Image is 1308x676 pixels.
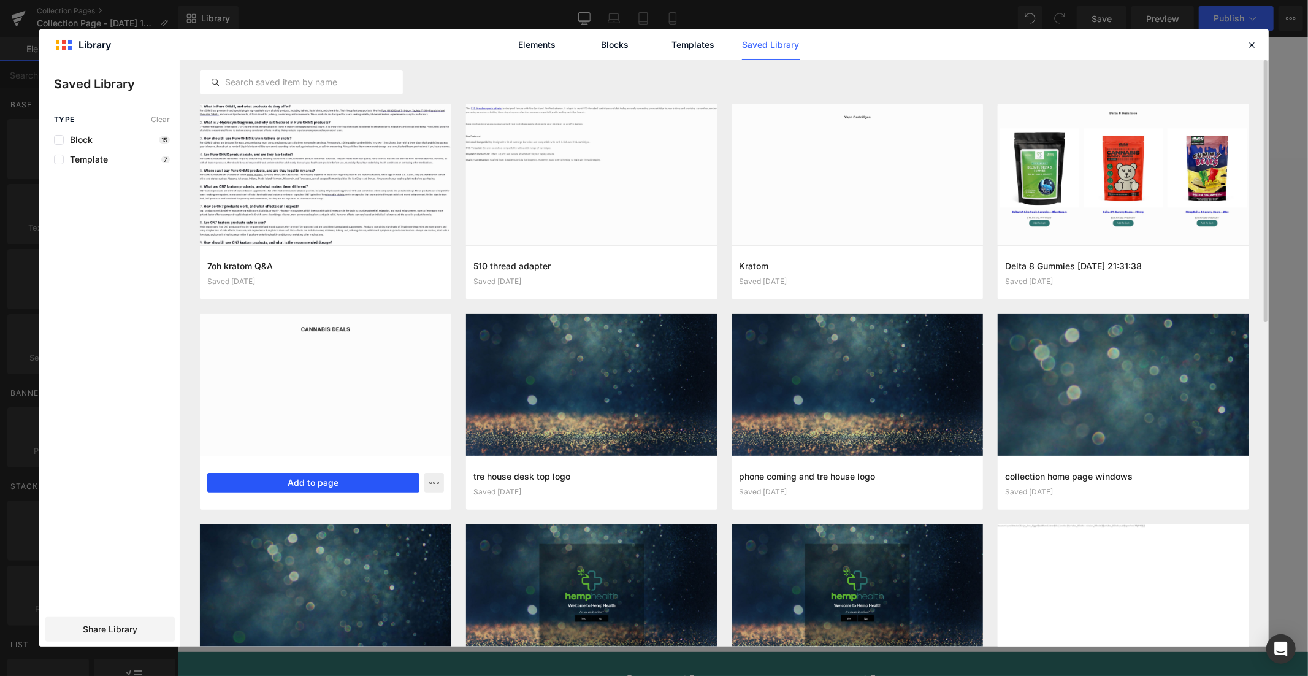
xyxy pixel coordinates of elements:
p: 15 [159,136,170,144]
span: Clear [151,115,170,124]
a: CANNABIS DEALS [416,82,546,117]
div: Saved [DATE] [740,488,976,496]
a: Blocks [586,29,644,60]
summary: Search [212,30,240,58]
span: BLOG [659,91,684,107]
span: SHOP [354,91,380,107]
div: Saved [DATE] [473,277,710,286]
a: Explore Template [510,337,621,361]
a: Templates [664,29,722,60]
h3: Delta 8 Gummies [DATE] 21:31:38 [1005,259,1242,272]
div: Open Intercom Messenger [1266,634,1296,664]
a: Elements [508,29,567,60]
span: CONTACT [733,91,777,107]
h3: 7oh kratom Q&A [207,259,444,272]
div: Saved [DATE] [473,488,710,496]
div: Saved [DATE] [740,277,976,286]
h2: Subscribe to our emails [58,632,1073,667]
a: BLOG [635,82,708,117]
input: Search saved item by name [201,75,402,90]
button: Add to page [207,473,419,493]
a: Saved Library [742,29,800,60]
div: Saved [DATE] [1005,488,1242,496]
a: SHOP [329,82,416,117]
div: Saved [DATE] [207,277,444,286]
p: Saved Library [54,75,180,93]
span: Block [64,135,93,145]
img: hemphealth [522,17,608,71]
h3: collection home page windows [1005,470,1242,483]
a: CONTACT [708,82,801,117]
span: Share Library [83,623,137,636]
h3: phone coming and tre house logo [740,470,976,483]
p: 7 [161,156,170,163]
span: Template [64,155,108,164]
p: or Drag & Drop elements from left sidebar [217,371,914,380]
h3: Kratom [740,259,976,272]
h3: tre house desk top logo [473,470,710,483]
div: Saved [DATE] [1005,277,1242,286]
h3: 510 thread adapter [473,259,710,272]
span: KRATOM [570,91,610,107]
span: Type [54,115,75,124]
span: CANNABIS DEALS [440,91,521,107]
a: KRATOM [546,82,635,117]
